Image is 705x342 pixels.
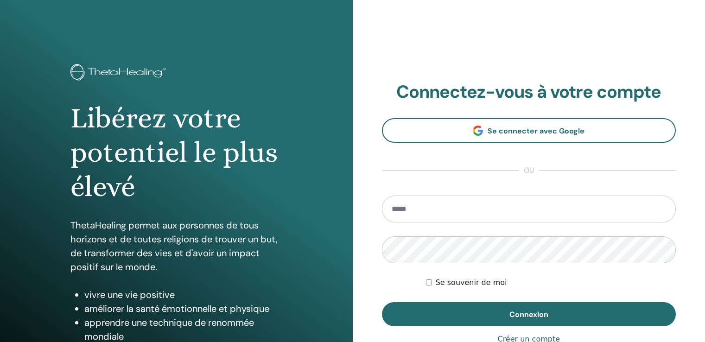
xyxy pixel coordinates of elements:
div: Keep me authenticated indefinitely or until I manually logout [426,277,676,288]
li: vivre une vie positive [84,288,282,302]
h2: Connectez-vous à votre compte [382,82,676,103]
span: Se connecter avec Google [488,126,584,136]
span: Connexion [509,310,548,319]
h1: Libérez votre potentiel le plus élevé [70,101,282,204]
span: ou [519,165,539,176]
p: ThetaHealing permet aux personnes de tous horizons et de toutes religions de trouver un but, de t... [70,218,282,274]
a: Se connecter avec Google [382,118,676,143]
label: Se souvenir de moi [436,277,507,288]
button: Connexion [382,302,676,326]
li: améliorer la santé émotionnelle et physique [84,302,282,316]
